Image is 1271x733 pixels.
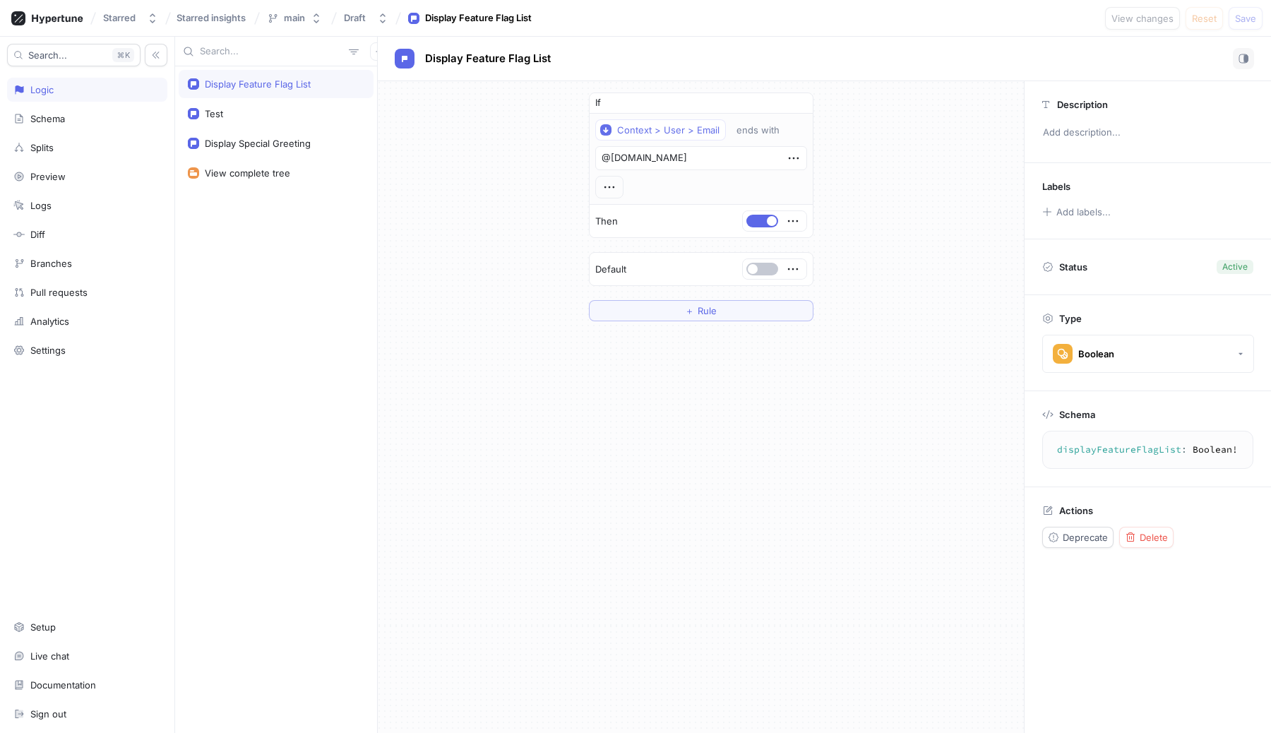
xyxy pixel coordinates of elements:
[595,119,726,141] button: Context > User > Email
[1111,14,1174,23] span: View changes
[425,11,532,25] div: Display Feature Flag List
[617,124,720,136] div: Context > User > Email
[1042,335,1254,373] button: Boolean
[30,621,56,633] div: Setup
[1140,533,1168,542] span: Delete
[284,12,305,24] div: main
[1042,181,1070,192] p: Labels
[200,44,343,59] input: Search...
[30,142,54,153] div: Splits
[103,12,136,24] div: Starred
[1105,7,1180,30] button: View changes
[1222,261,1248,273] div: Active
[1229,7,1263,30] button: Save
[30,258,72,269] div: Branches
[112,48,134,62] div: K
[730,119,800,141] button: ends with
[261,6,328,30] button: main
[1057,99,1108,110] p: Description
[595,263,626,277] p: Default
[1078,348,1114,360] div: Boolean
[1037,203,1115,221] button: Add labels...
[736,124,780,136] div: ends with
[30,650,69,662] div: Live chat
[97,6,164,30] button: Starred
[595,96,601,110] p: If
[338,6,394,30] button: Draft
[30,345,66,356] div: Settings
[28,51,67,59] span: Search...
[1063,533,1108,542] span: Deprecate
[205,138,311,149] div: Display Special Greeting
[205,108,223,119] div: Test
[1059,505,1093,516] p: Actions
[1042,527,1114,548] button: Deprecate
[205,78,311,90] div: Display Feature Flag List
[30,113,65,124] div: Schema
[30,229,45,240] div: Diff
[30,679,96,691] div: Documentation
[589,300,813,321] button: ＋Rule
[7,44,141,66] button: Search...K
[30,200,52,211] div: Logs
[595,146,807,170] textarea: @[DOMAIN_NAME]
[177,13,246,23] span: Starred insights
[1059,313,1082,324] p: Type
[1059,257,1087,277] p: Status
[595,215,618,229] p: Then
[1192,14,1217,23] span: Reset
[1235,14,1256,23] span: Save
[1037,121,1259,145] p: Add description...
[1059,409,1095,420] p: Schema
[30,171,66,182] div: Preview
[685,306,694,315] span: ＋
[30,316,69,327] div: Analytics
[1049,437,1247,463] textarea: displayFeatureFlagList: Boolean!
[1119,527,1174,548] button: Delete
[425,53,551,64] span: Display Feature Flag List
[344,12,366,24] div: Draft
[1186,7,1223,30] button: Reset
[30,708,66,720] div: Sign out
[7,673,167,697] a: Documentation
[205,167,290,179] div: View complete tree
[30,287,88,298] div: Pull requests
[698,306,717,315] span: Rule
[30,84,54,95] div: Logic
